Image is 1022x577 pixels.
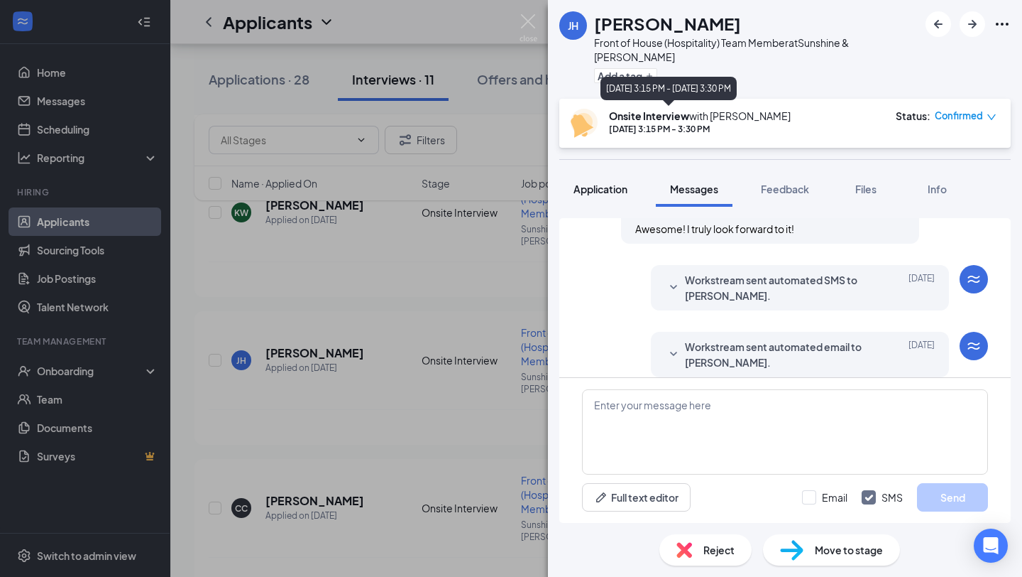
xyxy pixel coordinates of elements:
[609,109,791,123] div: with [PERSON_NAME]
[965,338,982,355] svg: WorkstreamLogo
[855,183,877,195] span: Files
[594,490,608,505] svg: Pen
[573,183,627,195] span: Application
[609,109,689,122] b: Onsite Interview
[994,16,1011,33] svg: Ellipses
[609,123,791,135] div: [DATE] 3:15 PM - 3:30 PM
[665,279,682,296] svg: SmallChevronDown
[908,339,935,370] span: [DATE]
[964,16,981,33] svg: ArrowRight
[930,16,947,33] svg: ArrowLeftNew
[965,271,982,288] svg: WorkstreamLogo
[761,183,809,195] span: Feedback
[896,109,930,123] div: Status :
[928,183,947,195] span: Info
[594,36,918,64] div: Front of House (Hospitality) Team Member at Sunshine & [PERSON_NAME]
[925,11,951,37] button: ArrowLeftNew
[600,77,737,100] div: [DATE] 3:15 PM - [DATE] 3:30 PM
[594,68,657,83] button: PlusAdd a tag
[670,183,718,195] span: Messages
[987,112,996,122] span: down
[685,272,871,303] span: Workstream sent automated SMS to [PERSON_NAME].
[645,72,654,80] svg: Plus
[974,529,1008,563] div: Open Intercom Messenger
[935,109,983,123] span: Confirmed
[685,339,871,370] span: Workstream sent automated email to [PERSON_NAME].
[594,11,741,36] h1: [PERSON_NAME]
[635,222,794,235] span: Awesome! I truly look forward to it!
[815,542,883,558] span: Move to stage
[703,542,735,558] span: Reject
[582,483,691,512] button: Full text editorPen
[568,18,578,33] div: JH
[917,483,988,512] button: Send
[960,11,985,37] button: ArrowRight
[908,272,935,303] span: [DATE]
[665,346,682,363] svg: SmallChevronDown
